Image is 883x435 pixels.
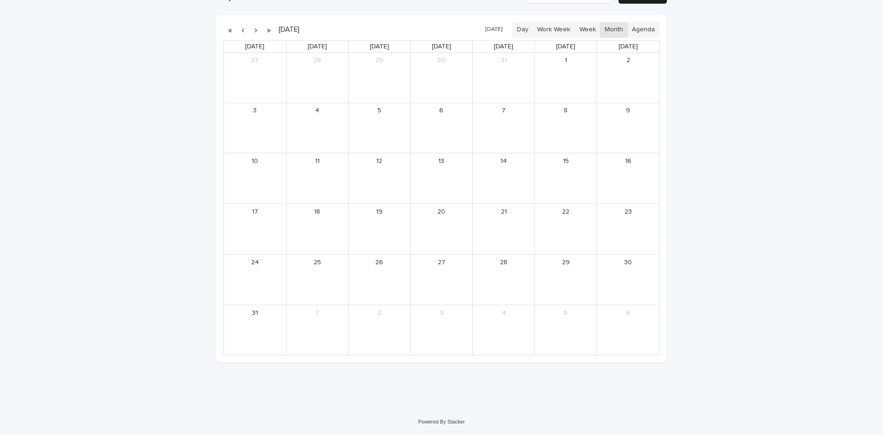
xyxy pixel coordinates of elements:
button: Week [574,22,600,38]
td: July 29, 2025 [348,53,410,103]
a: August 21, 2025 [496,204,511,219]
a: August 27, 2025 [434,255,449,270]
td: August 13, 2025 [410,153,472,204]
button: Previous year [224,23,236,37]
a: August 17, 2025 [247,204,262,219]
td: August 1, 2025 [535,53,597,103]
td: August 6, 2025 [410,103,472,153]
a: August 6, 2025 [434,104,449,118]
a: August 3, 2025 [247,104,262,118]
a: August 14, 2025 [496,154,511,168]
a: August 9, 2025 [621,104,636,118]
a: Tuesday [368,41,391,52]
td: August 25, 2025 [286,255,348,305]
a: August 24, 2025 [247,255,262,270]
td: September 6, 2025 [597,305,659,354]
a: August 23, 2025 [621,204,636,219]
td: August 18, 2025 [286,204,348,255]
button: Month [600,22,628,38]
td: August 7, 2025 [473,103,535,153]
td: August 12, 2025 [348,153,410,204]
td: August 10, 2025 [224,153,286,204]
a: September 4, 2025 [496,306,511,320]
td: August 15, 2025 [535,153,597,204]
a: July 28, 2025 [310,53,325,68]
a: August 10, 2025 [247,154,262,168]
button: Previous month [236,23,249,37]
td: August 26, 2025 [348,255,410,305]
a: July 29, 2025 [372,53,387,68]
td: August 2, 2025 [597,53,659,103]
a: Thursday [492,41,515,52]
td: July 31, 2025 [473,53,535,103]
a: August 12, 2025 [372,154,387,168]
a: August 26, 2025 [372,255,387,270]
a: July 31, 2025 [496,53,511,68]
a: August 18, 2025 [310,204,325,219]
a: July 30, 2025 [434,53,449,68]
button: Next month [249,23,262,37]
a: August 15, 2025 [558,154,573,168]
a: September 1, 2025 [310,306,325,320]
a: Powered By Stacker [418,419,464,424]
a: August 7, 2025 [496,104,511,118]
td: August 17, 2025 [224,204,286,255]
td: September 4, 2025 [473,305,535,354]
td: September 3, 2025 [410,305,472,354]
td: September 2, 2025 [348,305,410,354]
button: [DATE] [481,23,507,36]
td: August 23, 2025 [597,204,659,255]
a: September 3, 2025 [434,306,449,320]
a: August 1, 2025 [558,53,573,68]
a: Monday [306,41,329,52]
a: July 27, 2025 [247,53,262,68]
td: August 21, 2025 [473,204,535,255]
td: August 4, 2025 [286,103,348,153]
td: August 30, 2025 [597,255,659,305]
a: September 6, 2025 [621,306,636,320]
a: August 29, 2025 [558,255,573,270]
td: August 19, 2025 [348,204,410,255]
a: Wednesday [430,41,453,52]
h2: [DATE] [275,26,299,33]
td: August 27, 2025 [410,255,472,305]
a: August 20, 2025 [434,204,449,219]
a: August 19, 2025 [372,204,387,219]
a: September 5, 2025 [558,306,573,320]
a: August 22, 2025 [558,204,573,219]
td: July 30, 2025 [410,53,472,103]
a: August 16, 2025 [621,154,636,168]
a: September 2, 2025 [372,306,387,320]
button: Agenda [627,22,659,38]
a: Sunday [243,41,266,52]
a: August 11, 2025 [310,154,325,168]
td: August 11, 2025 [286,153,348,204]
td: July 28, 2025 [286,53,348,103]
td: August 8, 2025 [535,103,597,153]
td: August 20, 2025 [410,204,472,255]
a: August 25, 2025 [310,255,325,270]
button: Work Week [533,22,575,38]
button: Day [512,22,533,38]
td: September 1, 2025 [286,305,348,354]
a: August 2, 2025 [621,53,636,68]
td: August 9, 2025 [597,103,659,153]
a: August 30, 2025 [621,255,636,270]
td: August 3, 2025 [224,103,286,153]
td: August 22, 2025 [535,204,597,255]
a: August 8, 2025 [558,104,573,118]
td: August 29, 2025 [535,255,597,305]
td: August 14, 2025 [473,153,535,204]
td: August 16, 2025 [597,153,659,204]
td: August 31, 2025 [224,305,286,354]
td: August 24, 2025 [224,255,286,305]
a: Friday [554,41,577,52]
td: September 5, 2025 [535,305,597,354]
a: August 31, 2025 [247,306,262,320]
button: Next year [262,23,275,37]
td: August 28, 2025 [473,255,535,305]
a: August 28, 2025 [496,255,511,270]
td: August 5, 2025 [348,103,410,153]
a: August 13, 2025 [434,154,449,168]
a: August 5, 2025 [372,104,387,118]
